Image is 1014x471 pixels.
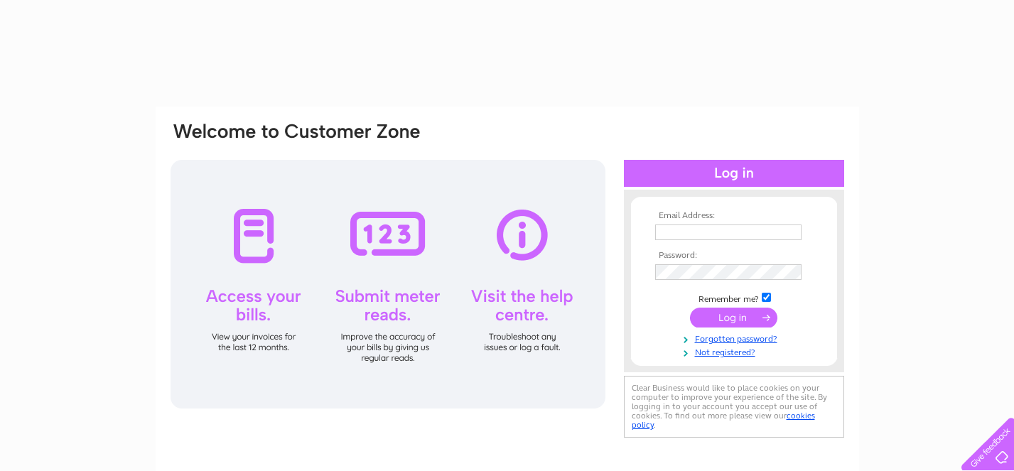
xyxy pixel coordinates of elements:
[652,251,816,261] th: Password:
[652,211,816,221] th: Email Address:
[632,411,815,430] a: cookies policy
[655,331,816,345] a: Forgotten password?
[690,308,777,327] input: Submit
[624,376,844,438] div: Clear Business would like to place cookies on your computer to improve your experience of the sit...
[655,345,816,358] a: Not registered?
[652,291,816,305] td: Remember me?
